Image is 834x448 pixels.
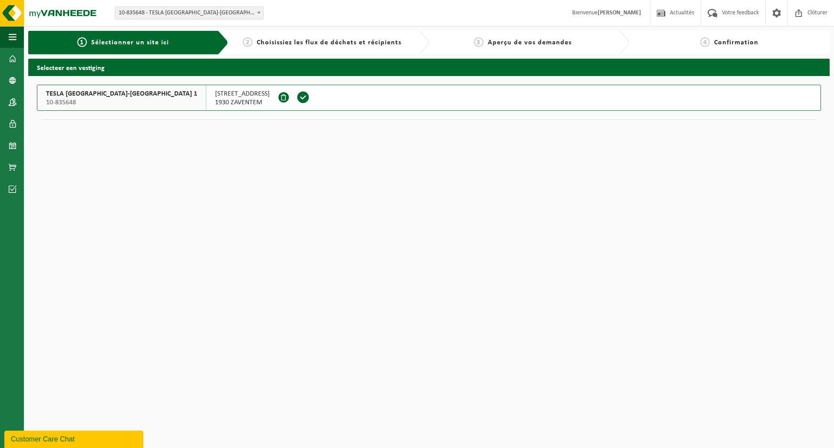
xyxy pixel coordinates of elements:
[28,59,830,76] h2: Selecteer een vestiging
[714,39,758,46] span: Confirmation
[46,98,197,107] span: 10-835648
[115,7,263,19] span: 10-835648 - TESLA BELGIUM-BRUSSEL 1 - ZAVENTEM
[215,98,270,107] span: 1930 ZAVENTEM
[37,85,821,111] button: TESLA [GEOGRAPHIC_DATA]-[GEOGRAPHIC_DATA] 1 10-835648 [STREET_ADDRESS]1930 ZAVENTEM
[700,37,710,47] span: 4
[77,37,87,47] span: 1
[4,429,145,448] iframe: chat widget
[91,39,169,46] span: Sélectionner un site ici
[215,90,270,98] span: [STREET_ADDRESS]
[115,7,264,20] span: 10-835648 - TESLA BELGIUM-BRUSSEL 1 - ZAVENTEM
[488,39,572,46] span: Aperçu de vos demandes
[46,90,197,98] span: TESLA [GEOGRAPHIC_DATA]-[GEOGRAPHIC_DATA] 1
[243,37,252,47] span: 2
[257,39,401,46] span: Choisissiez les flux de déchets et récipients
[474,37,483,47] span: 3
[598,10,641,16] strong: [PERSON_NAME]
